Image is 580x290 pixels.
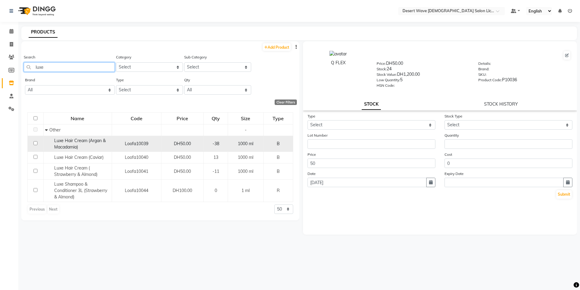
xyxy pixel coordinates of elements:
[213,155,218,160] span: 13
[49,127,61,133] span: Other
[238,155,253,160] span: 1000 ml
[125,188,148,193] span: Loofa10044
[174,155,191,160] span: DH50.00
[184,54,207,60] label: Sub Category
[445,114,462,119] label: Stock Type
[215,188,217,193] span: 0
[308,152,316,157] label: Price
[54,138,106,150] span: Luxe Hair Cream (Argan & Macadamia)
[45,127,49,133] span: Collapse Row
[277,141,280,146] span: B
[44,113,111,124] div: Name
[275,100,297,105] div: Clear Filters
[377,60,469,69] div: DH50.00
[125,141,148,146] span: Loofa10039
[16,2,57,19] img: logo
[116,54,131,60] label: Category
[377,77,400,83] label: Low Quantity:
[213,141,219,146] span: -38
[377,72,397,77] label: Stock Value:
[277,188,280,193] span: R
[308,171,316,176] label: Date
[478,66,489,72] label: Brand:
[329,51,347,57] img: avatar
[362,99,381,110] a: STOCK
[29,27,58,38] a: PRODUCTS
[204,113,227,124] div: Qty
[213,169,219,174] span: -11
[54,165,97,177] span: Luxe Hair Cream ( Strawberry & Almond)
[377,77,469,85] div: 5
[112,113,161,124] div: Code
[173,188,192,193] span: DH100.00
[377,66,387,72] label: Stock:
[263,43,291,51] a: Add Product
[25,77,35,83] label: Brand
[478,72,487,77] label: SKU:
[445,152,452,157] label: Cost
[238,169,253,174] span: 1000 ml
[478,77,571,85] div: P10036
[238,141,253,146] span: 1000 ml
[478,61,491,66] label: Details:
[556,190,572,199] button: Submit
[308,114,315,119] label: Type
[377,61,386,66] label: Price:
[484,101,518,107] a: STOCK HISTORY
[277,155,280,160] span: B
[445,133,459,138] label: Quantity
[174,169,191,174] span: DH50.00
[445,171,464,176] label: Expiry Date
[377,66,469,74] div: 24
[228,113,263,124] div: Size
[116,77,124,83] label: Type
[125,169,148,174] span: Loofa10041
[377,83,395,88] label: HSN Code:
[241,188,250,193] span: 1 ml
[184,77,190,83] label: Qty
[54,181,107,200] span: Luxe Shampoo & Conditioner 3L (Strawberry & Almond)
[245,127,247,133] span: -
[174,141,191,146] span: DH50.00
[125,155,148,160] span: Loofa10040
[377,71,469,80] div: DH1,200.00
[54,155,104,160] span: Luxe Hair Cream (Caviar)
[308,133,328,138] label: Lot Number
[264,113,293,124] div: Type
[277,169,280,174] span: B
[162,113,203,124] div: Price
[478,77,502,83] label: Product Code:
[24,54,35,60] label: Search
[309,60,368,66] div: Q FLEX
[24,62,115,72] input: Search by product name or code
